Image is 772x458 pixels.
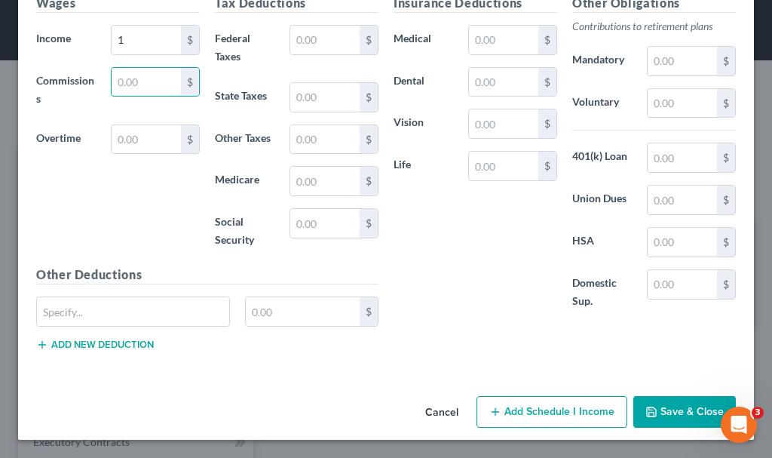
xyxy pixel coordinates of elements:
[112,68,181,97] input: 0.00
[648,270,717,299] input: 0.00
[648,89,717,118] input: 0.00
[717,228,735,257] div: $
[360,297,378,326] div: $
[565,185,639,215] label: Union Dues
[290,83,360,112] input: 0.00
[717,143,735,172] div: $
[721,407,757,443] iframe: Intercom live chat
[386,25,461,55] label: Medical
[386,151,461,181] label: Life
[207,166,282,196] label: Medicare
[717,89,735,118] div: $
[469,152,538,180] input: 0.00
[207,124,282,155] label: Other Taxes
[565,227,639,257] label: HSA
[386,109,461,139] label: Vision
[360,83,378,112] div: $
[36,32,71,45] span: Income
[386,67,461,97] label: Dental
[565,143,639,173] label: 401(k) Loan
[572,19,736,34] p: Contributions to retirement plans
[246,297,360,326] input: 0.00
[207,208,282,254] label: Social Security
[469,26,538,54] input: 0.00
[633,396,736,428] button: Save & Close
[648,186,717,214] input: 0.00
[538,26,556,54] div: $
[413,398,470,428] button: Cancel
[476,396,627,428] button: Add Schedule I Income
[207,25,282,70] label: Federal Taxes
[565,88,639,118] label: Voluntary
[469,109,538,138] input: 0.00
[360,125,378,154] div: $
[360,26,378,54] div: $
[36,339,154,351] button: Add new deduction
[538,68,556,97] div: $
[717,270,735,299] div: $
[290,209,360,238] input: 0.00
[29,124,103,155] label: Overtime
[648,143,717,172] input: 0.00
[29,67,103,112] label: Commissions
[290,125,360,154] input: 0.00
[207,82,282,112] label: State Taxes
[181,68,199,97] div: $
[717,47,735,75] div: $
[181,125,199,154] div: $
[565,269,639,315] label: Domestic Sup.
[648,228,717,257] input: 0.00
[181,26,199,54] div: $
[112,125,181,154] input: 0.00
[360,209,378,238] div: $
[538,109,556,138] div: $
[290,167,360,195] input: 0.00
[752,407,764,419] span: 3
[36,266,378,284] h5: Other Deductions
[290,26,360,54] input: 0.00
[648,47,717,75] input: 0.00
[469,68,538,97] input: 0.00
[112,26,181,54] input: 0.00
[538,152,556,180] div: $
[717,186,735,214] div: $
[360,167,378,195] div: $
[565,46,639,76] label: Mandatory
[37,297,229,326] input: Specify...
